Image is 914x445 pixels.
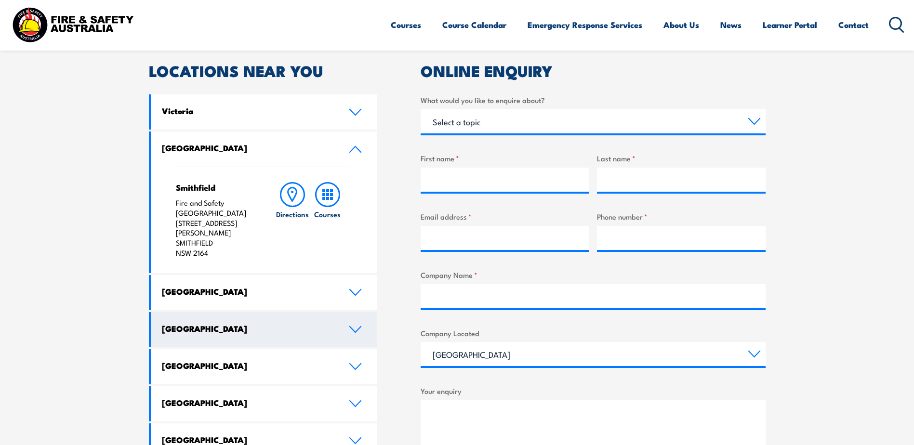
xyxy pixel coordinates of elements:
[151,312,377,347] a: [GEOGRAPHIC_DATA]
[663,12,699,38] a: About Us
[838,12,869,38] a: Contact
[442,12,506,38] a: Course Calendar
[176,182,256,193] h4: Smithfield
[421,269,766,280] label: Company Name
[276,209,309,219] h6: Directions
[597,153,766,164] label: Last name
[162,434,334,445] h4: [GEOGRAPHIC_DATA]
[421,94,766,105] label: What would you like to enquire about?
[421,64,766,77] h2: ONLINE ENQUIRY
[176,198,256,258] p: Fire and Safety [GEOGRAPHIC_DATA] [STREET_ADDRESS][PERSON_NAME] SMITHFIELD NSW 2164
[314,209,341,219] h6: Courses
[149,64,377,77] h2: LOCATIONS NEAR YOU
[151,94,377,130] a: Victoria
[275,182,310,258] a: Directions
[391,12,421,38] a: Courses
[151,349,377,384] a: [GEOGRAPHIC_DATA]
[528,12,642,38] a: Emergency Response Services
[421,211,589,222] label: Email address
[310,182,345,258] a: Courses
[162,286,334,297] h4: [GEOGRAPHIC_DATA]
[421,385,766,396] label: Your enquiry
[162,323,334,334] h4: [GEOGRAPHIC_DATA]
[421,153,589,164] label: First name
[162,360,334,371] h4: [GEOGRAPHIC_DATA]
[162,105,334,116] h4: Victoria
[151,386,377,421] a: [GEOGRAPHIC_DATA]
[421,327,766,339] label: Company Located
[162,143,334,153] h4: [GEOGRAPHIC_DATA]
[597,211,766,222] label: Phone number
[151,275,377,310] a: [GEOGRAPHIC_DATA]
[151,131,377,167] a: [GEOGRAPHIC_DATA]
[763,12,817,38] a: Learner Portal
[720,12,742,38] a: News
[162,397,334,408] h4: [GEOGRAPHIC_DATA]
